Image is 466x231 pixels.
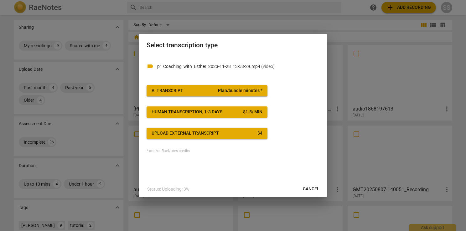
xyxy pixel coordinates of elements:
p: p1 Coaching_with_Esther_2023-11-28_13-53-29.mp4(video) [157,63,319,70]
div: AI Transcript [152,88,183,94]
div: $ 4 [257,130,262,136]
div: $ 1.5 / min [243,109,262,115]
span: Plan/bundle minutes * [218,88,262,94]
div: Human transcription, 1-3 days [152,109,222,115]
button: Human transcription, 1-3 days$1.5/ min [147,106,267,118]
button: Upload external transcript$4 [147,128,267,139]
h2: Select transcription type [147,41,319,49]
div: * and/or RaeNotes credits [147,149,319,153]
div: Upload external transcript [152,130,219,136]
span: Cancel [303,186,319,192]
span: ( video ) [261,64,275,69]
button: Cancel [298,183,324,195]
span: videocam [147,63,154,70]
button: AI TranscriptPlan/bundle minutes * [147,85,267,96]
p: Status: Uploading: 3% [147,186,189,192]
